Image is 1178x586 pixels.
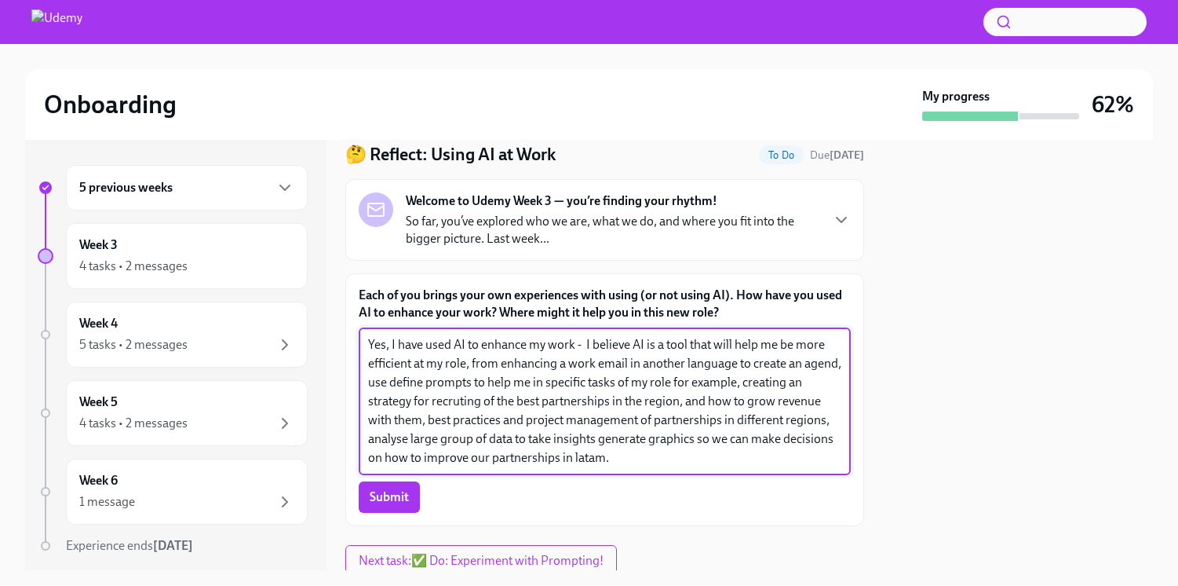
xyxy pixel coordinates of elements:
[370,489,409,505] span: Submit
[79,258,188,275] div: 4 tasks • 2 messages
[406,192,717,210] strong: Welcome to Udemy Week 3 — you’re finding your rhythm!
[79,394,118,411] h6: Week 5
[79,472,118,489] h6: Week 6
[810,148,864,162] span: Due
[38,223,308,289] a: Week 34 tasks • 2 messages
[66,165,308,211] div: 5 previous weeks
[922,88,990,105] strong: My progress
[830,148,864,162] strong: [DATE]
[31,9,82,35] img: Udemy
[359,482,420,513] button: Submit
[79,315,118,332] h6: Week 4
[153,538,193,553] strong: [DATE]
[79,415,188,432] div: 4 tasks • 2 messages
[359,287,851,321] label: Each of you brings your own experiences with using (or not using AI). How have you used AI to enh...
[368,335,841,467] textarea: Yes, I have used AI to enhance my work - I believe AI is a tool that will help me be more efficie...
[345,143,556,167] h4: 🤔 Reflect: Using AI at Work
[79,336,188,353] div: 5 tasks • 2 messages
[406,213,819,247] p: So far, you’ve explored who we are, what we do, and where you fit into the bigger picture. Last w...
[66,538,193,553] span: Experience ends
[1092,90,1134,119] h3: 62%
[38,302,308,368] a: Week 45 tasks • 2 messages
[79,493,135,511] div: 1 message
[38,459,308,525] a: Week 61 message
[79,236,118,254] h6: Week 3
[345,545,617,577] button: Next task:✅ Do: Experiment with Prompting!
[810,148,864,163] span: August 30th, 2025 10:00
[79,179,173,196] h6: 5 previous weeks
[359,553,604,569] span: Next task : ✅ Do: Experiment with Prompting!
[44,89,177,120] h2: Onboarding
[759,149,804,161] span: To Do
[38,380,308,446] a: Week 54 tasks • 2 messages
